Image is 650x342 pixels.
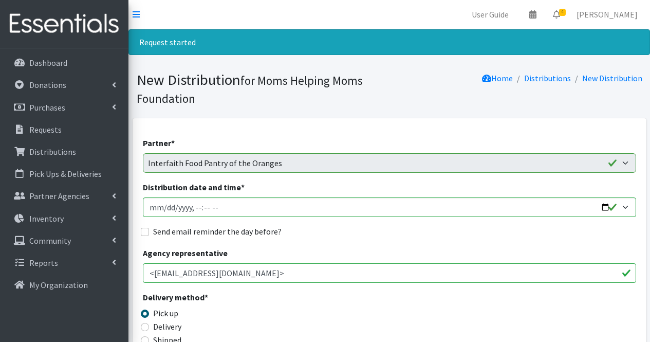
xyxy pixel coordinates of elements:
a: Donations [4,75,124,95]
a: Distributions [4,141,124,162]
a: New Distribution [582,73,642,83]
label: Partner [143,137,175,149]
label: Agency representative [143,247,228,259]
label: Pick up [153,307,178,319]
a: Reports [4,253,124,273]
a: 4 [545,4,568,25]
abbr: required [205,292,208,302]
label: Distribution date and time [143,181,245,193]
a: My Organization [4,275,124,295]
p: Reports [29,258,58,268]
p: Requests [29,124,62,135]
label: Send email reminder the day before? [153,225,282,238]
a: [PERSON_NAME] [568,4,646,25]
a: Pick Ups & Deliveries [4,164,124,184]
a: Partner Agencies [4,186,124,206]
p: Community [29,236,71,246]
a: User Guide [463,4,517,25]
a: Dashboard [4,52,124,73]
span: 4 [559,9,566,16]
a: Purchases [4,97,124,118]
a: Community [4,230,124,251]
a: Distributions [524,73,571,83]
legend: Delivery method [143,291,266,307]
p: Distributions [29,147,76,157]
p: Purchases [29,102,65,113]
p: Pick Ups & Deliveries [29,169,102,179]
abbr: required [171,138,175,148]
p: Donations [29,80,66,90]
p: My Organization [29,280,88,290]
p: Dashboard [29,58,67,68]
a: Home [482,73,513,83]
abbr: required [241,182,245,192]
a: Inventory [4,208,124,229]
div: Request started [128,29,650,55]
p: Partner Agencies [29,191,89,201]
p: Inventory [29,213,64,224]
label: Delivery [153,320,181,333]
small: for Moms Helping Moms Foundation [137,73,363,106]
a: Requests [4,119,124,140]
img: HumanEssentials [4,7,124,41]
h1: New Distribution [137,71,386,106]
